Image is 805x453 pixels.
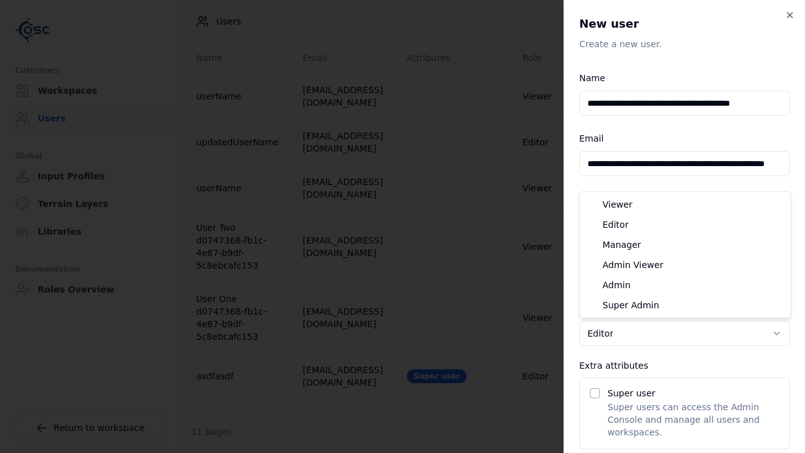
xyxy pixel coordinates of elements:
span: Editor [602,218,628,231]
span: Manager [602,238,641,251]
span: Viewer [602,198,633,211]
span: Admin Viewer [602,259,663,271]
span: Admin [602,279,631,291]
span: Super Admin [602,299,659,311]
